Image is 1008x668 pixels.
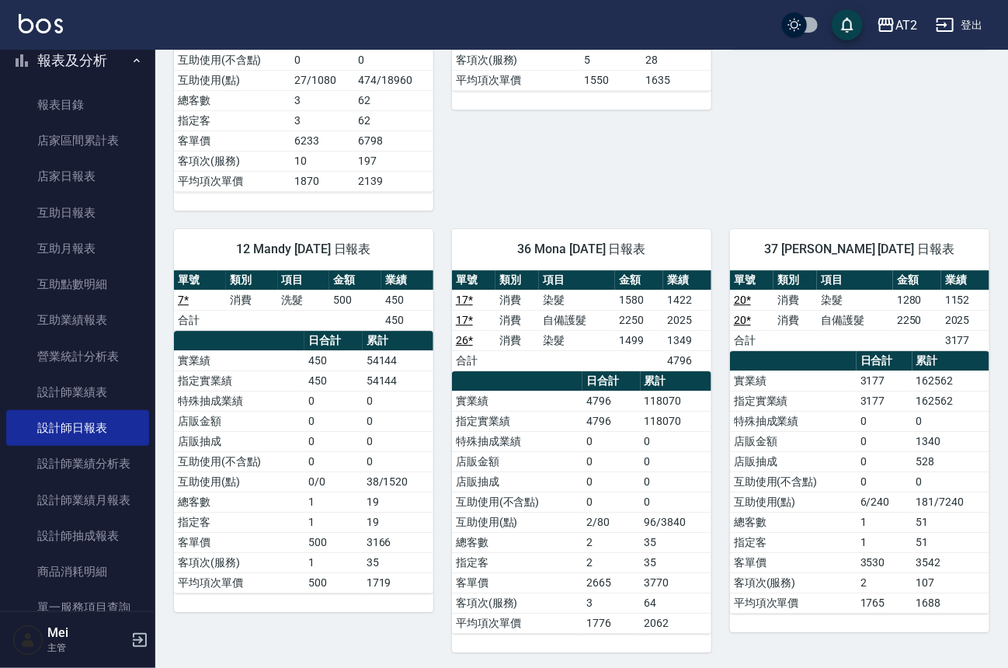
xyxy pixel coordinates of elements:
[174,391,304,411] td: 特殊抽成業績
[912,371,989,391] td: 162562
[730,270,773,291] th: 單號
[641,371,711,391] th: 累計
[581,70,642,90] td: 1550
[6,158,149,194] a: 店家日報表
[730,492,857,512] td: 互助使用(點)
[174,50,291,70] td: 互助使用(不含點)
[663,270,711,291] th: 業績
[452,411,582,431] td: 指定實業績
[641,532,711,552] td: 35
[582,391,640,411] td: 4796
[539,270,615,291] th: 項目
[857,552,912,572] td: 3530
[615,310,663,330] td: 2250
[291,171,355,191] td: 1870
[363,451,433,471] td: 0
[174,70,291,90] td: 互助使用(點)
[291,151,355,171] td: 10
[174,552,304,572] td: 客項次(服務)
[6,339,149,374] a: 營業統計分析表
[304,431,362,451] td: 0
[6,302,149,338] a: 互助業績報表
[291,110,355,130] td: 3
[452,593,582,613] td: 客項次(服務)
[6,40,149,81] button: 報表及分析
[871,9,923,41] button: AT2
[582,411,640,431] td: 4796
[304,371,362,391] td: 450
[730,411,857,431] td: 特殊抽成業績
[363,572,433,593] td: 1719
[363,492,433,512] td: 19
[495,330,539,350] td: 消費
[641,451,711,471] td: 0
[912,411,989,431] td: 0
[363,471,433,492] td: 38/1520
[363,331,433,351] th: 累計
[641,593,711,613] td: 64
[452,613,582,633] td: 平均項次單價
[495,270,539,291] th: 類別
[363,431,433,451] td: 0
[912,532,989,552] td: 51
[663,310,711,330] td: 2025
[730,451,857,471] td: 店販抽成
[663,290,711,310] td: 1422
[730,371,857,391] td: 實業績
[912,512,989,532] td: 51
[452,492,582,512] td: 互助使用(不含點)
[363,391,433,411] td: 0
[749,242,971,257] span: 37 [PERSON_NAME] [DATE] 日報表
[857,371,912,391] td: 3177
[452,431,582,451] td: 特殊抽成業績
[329,270,381,291] th: 金額
[304,350,362,371] td: 450
[304,471,362,492] td: 0/0
[452,70,581,90] td: 平均項次單價
[941,270,989,291] th: 業績
[893,310,941,330] td: 2250
[641,512,711,532] td: 96/3840
[857,391,912,411] td: 3177
[817,270,893,291] th: 項目
[6,195,149,231] a: 互助日報表
[381,310,433,330] td: 450
[174,532,304,552] td: 客單價
[912,451,989,471] td: 528
[730,270,989,351] table: a dense table
[226,290,278,310] td: 消費
[304,512,362,532] td: 1
[12,625,43,656] img: Person
[174,350,304,371] td: 實業績
[6,410,149,446] a: 設計師日報表
[304,411,362,431] td: 0
[641,572,711,593] td: 3770
[278,290,330,310] td: 洗髮
[452,391,582,411] td: 實業績
[452,552,582,572] td: 指定客
[47,625,127,641] h5: Mei
[941,290,989,310] td: 1152
[452,270,495,291] th: 單號
[857,572,912,593] td: 2
[6,554,149,590] a: 商品消耗明細
[641,492,711,512] td: 0
[941,330,989,350] td: 3177
[291,70,355,90] td: 27/1080
[893,270,941,291] th: 金額
[641,50,711,70] td: 28
[354,50,433,70] td: 0
[912,572,989,593] td: 107
[857,411,912,431] td: 0
[615,330,663,350] td: 1499
[354,110,433,130] td: 62
[912,492,989,512] td: 181/7240
[893,290,941,310] td: 1280
[730,593,857,613] td: 平均項次單價
[730,572,857,593] td: 客項次(服務)
[912,552,989,572] td: 3542
[895,16,917,35] div: AT2
[354,70,433,90] td: 474/18960
[582,613,640,633] td: 1776
[495,290,539,310] td: 消費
